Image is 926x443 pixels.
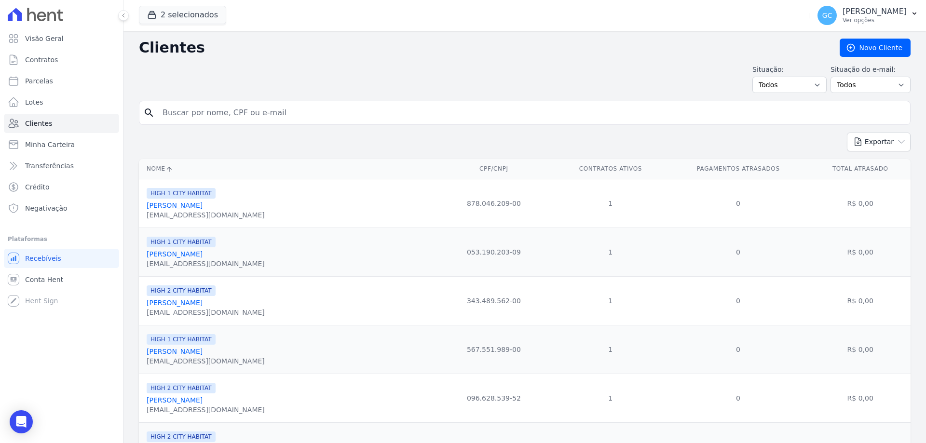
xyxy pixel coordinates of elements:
a: Clientes [4,114,119,133]
a: Recebíveis [4,249,119,268]
span: HIGH 2 CITY HABITAT [147,383,216,393]
td: 0 [667,374,810,422]
a: Novo Cliente [840,39,911,57]
span: Parcelas [25,76,53,86]
a: [PERSON_NAME] [147,396,203,404]
td: R$ 0,00 [810,276,911,325]
h2: Clientes [139,39,824,56]
td: R$ 0,00 [810,228,911,276]
a: Visão Geral [4,29,119,48]
label: Situação: [752,65,827,75]
input: Buscar por nome, CPF ou e-mail [157,103,906,122]
a: [PERSON_NAME] [147,201,203,209]
span: Clientes [25,119,52,128]
td: 567.551.989-00 [433,325,555,374]
span: Recebíveis [25,254,61,263]
span: HIGH 1 CITY HABITAT [147,237,216,247]
a: Crédito [4,177,119,197]
button: 2 selecionados [139,6,226,24]
a: Negativação [4,199,119,218]
td: 0 [667,325,810,374]
a: Minha Carteira [4,135,119,154]
i: search [143,107,155,119]
button: GC [PERSON_NAME] Ver opções [810,2,926,29]
td: 1 [555,276,667,325]
span: Crédito [25,182,50,192]
td: 053.190.203-09 [433,228,555,276]
td: 343.489.562-00 [433,276,555,325]
span: GC [822,12,832,19]
td: 0 [667,179,810,228]
a: Parcelas [4,71,119,91]
td: R$ 0,00 [810,374,911,422]
a: Lotes [4,93,119,112]
th: Nome [139,159,433,179]
a: [PERSON_NAME] [147,348,203,355]
div: Plataformas [8,233,115,245]
a: Conta Hent [4,270,119,289]
th: Contratos Ativos [555,159,667,179]
div: [EMAIL_ADDRESS][DOMAIN_NAME] [147,259,265,268]
a: [PERSON_NAME] [147,299,203,307]
span: HIGH 1 CITY HABITAT [147,334,216,345]
span: Contratos [25,55,58,65]
div: [EMAIL_ADDRESS][DOMAIN_NAME] [147,356,265,366]
a: Contratos [4,50,119,69]
p: [PERSON_NAME] [843,7,907,16]
div: Open Intercom Messenger [10,410,33,433]
a: Transferências [4,156,119,175]
div: [EMAIL_ADDRESS][DOMAIN_NAME] [147,308,265,317]
p: Ver opções [843,16,907,24]
span: Negativação [25,203,68,213]
td: R$ 0,00 [810,325,911,374]
th: Total Atrasado [810,159,911,179]
div: [EMAIL_ADDRESS][DOMAIN_NAME] [147,210,265,220]
td: 096.628.539-52 [433,374,555,422]
span: HIGH 1 CITY HABITAT [147,188,216,199]
span: Minha Carteira [25,140,75,149]
td: 1 [555,374,667,422]
td: R$ 0,00 [810,179,911,228]
td: 0 [667,228,810,276]
span: HIGH 2 CITY HABITAT [147,431,216,442]
label: Situação do e-mail: [831,65,911,75]
td: 1 [555,228,667,276]
span: Lotes [25,97,43,107]
th: CPF/CNPJ [433,159,555,179]
td: 1 [555,325,667,374]
span: HIGH 2 CITY HABITAT [147,285,216,296]
td: 1 [555,179,667,228]
span: Visão Geral [25,34,64,43]
span: Transferências [25,161,74,171]
th: Pagamentos Atrasados [667,159,810,179]
div: [EMAIL_ADDRESS][DOMAIN_NAME] [147,405,265,415]
span: Conta Hent [25,275,63,284]
td: 0 [667,276,810,325]
td: 878.046.209-00 [433,179,555,228]
button: Exportar [847,133,911,151]
a: [PERSON_NAME] [147,250,203,258]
